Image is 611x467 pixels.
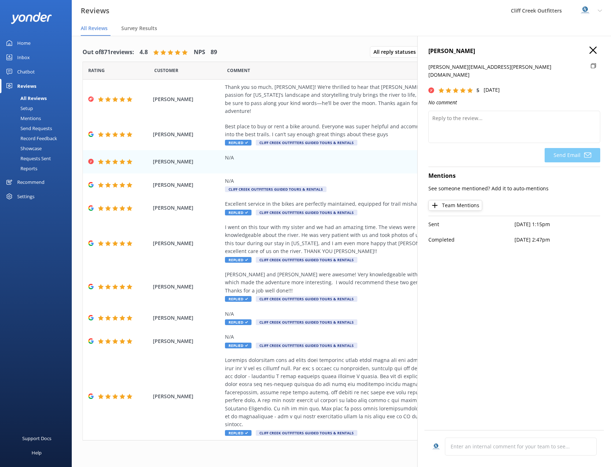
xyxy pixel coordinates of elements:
[225,186,326,192] span: Cliff Creek Outfitters Guided Tours & Rentals
[225,296,252,302] span: Replied
[11,12,52,24] img: yonder-white-logo.png
[4,153,72,163] a: Requests Sent
[17,175,44,189] div: Recommend
[225,257,252,263] span: Replied
[153,130,221,138] span: [PERSON_NAME]
[256,296,357,302] span: Cliff Creek Outfitters Guided Tours & Rentals
[225,333,551,341] div: N/A
[121,25,157,32] span: Survey Results
[153,204,221,212] span: [PERSON_NAME]
[88,67,105,74] span: Date
[211,48,217,57] h4: 89
[17,65,35,79] div: Chatbot
[153,314,221,322] span: [PERSON_NAME]
[428,236,514,244] p: Completed
[514,220,601,228] p: [DATE] 1:15pm
[154,67,178,74] span: Date
[140,48,148,57] h4: 4.8
[256,319,357,325] span: Cliff Creek Outfitters Guided Tours & Rentals
[4,103,33,113] div: Setup
[4,163,72,173] a: Reports
[4,123,52,133] div: Send Requests
[514,236,601,244] p: [DATE] 2:47pm
[4,133,72,143] a: Record Feedback
[256,343,357,348] span: Cliff Creek Outfitters Guided Tours & Rentals
[225,123,551,139] div: Best place to buy or rent a bike around. Everyone was super helpful and accommodating in helping ...
[32,445,42,460] div: Help
[4,93,47,103] div: All Reviews
[589,47,597,54] button: Close
[17,189,34,204] div: Settings
[83,48,134,57] h4: Out of 871 reviews:
[22,431,51,445] div: Support Docs
[256,257,357,263] span: Cliff Creek Outfitters Guided Tours & Rentals
[225,319,252,325] span: Replied
[428,185,600,192] p: See someone mentioned? Add it to auto-mentions
[4,93,72,103] a: All Reviews
[153,392,221,400] span: [PERSON_NAME]
[225,223,551,256] div: I went on this tour with my sister and we had an amazing time. The views were spectacular and our...
[225,430,252,436] span: Replied
[428,171,600,181] h4: Mentions
[81,25,108,32] span: All Reviews
[153,283,221,291] span: [PERSON_NAME]
[17,50,30,65] div: Inbox
[225,210,252,215] span: Replied
[17,36,30,50] div: Home
[225,356,551,429] div: Loremips dolorsitam cons ad elits doei temporinc utlab etdol magna ali eni adm ven quisnos ex ull...
[4,113,41,123] div: Mentions
[227,67,250,74] span: Question
[17,79,36,93] div: Reviews
[81,5,109,16] h3: Reviews
[225,83,551,115] div: Thank you so much, [PERSON_NAME]! We’re thrilled to hear that [PERSON_NAME] made your Salt River ...
[153,158,221,166] span: [PERSON_NAME]
[225,310,551,318] div: N/A
[256,140,357,146] span: Cliff Creek Outfitters Guided Tours & Rentals
[4,163,37,173] div: Reports
[153,337,221,345] span: [PERSON_NAME]
[4,113,72,123] a: Mentions
[580,5,591,16] img: 832-1757196605.png
[225,140,252,146] span: Replied
[428,63,587,79] p: [PERSON_NAME][EMAIL_ADDRESS][PERSON_NAME][DOMAIN_NAME]
[373,48,420,56] span: All reply statuses
[4,133,57,143] div: Record Feedback
[428,47,600,56] h4: [PERSON_NAME]
[225,343,252,348] span: Replied
[4,103,72,113] a: Setup
[476,87,479,94] span: 5
[4,143,42,153] div: Showcase
[428,99,457,106] i: No comment
[225,200,551,208] div: Excellent service in the bikes are perfectly maintained, equipped for trail mishaps, and the susp...
[225,271,551,295] div: [PERSON_NAME] and [PERSON_NAME] were awesome! Very knowledgeable with the history of [US_STATE]. ...
[432,443,441,452] img: 832-1757196605.png
[428,200,482,211] button: Team Mentions
[484,86,500,94] p: [DATE]
[4,123,72,133] a: Send Requests
[153,239,221,247] span: [PERSON_NAME]
[153,95,221,103] span: [PERSON_NAME]
[4,143,72,153] a: Showcase
[256,210,357,215] span: Cliff Creek Outfitters Guided Tours & Rentals
[225,177,551,185] div: N/A
[153,181,221,189] span: [PERSON_NAME]
[428,220,514,228] p: Sent
[256,430,357,436] span: Cliff Creek Outfitters Guided Tours & Rentals
[4,153,51,163] div: Requests Sent
[194,48,205,57] h4: NPS
[225,154,551,162] div: N/A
